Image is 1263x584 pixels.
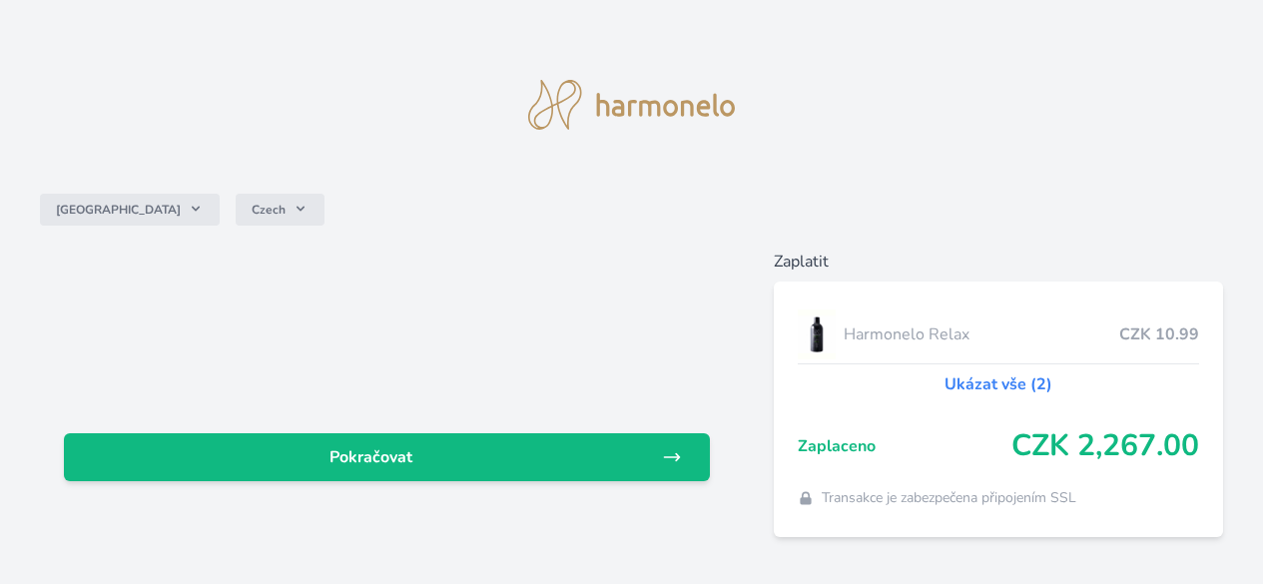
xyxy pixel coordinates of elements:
a: Ukázat vše (2) [945,372,1052,396]
a: Pokračovat [64,433,710,481]
span: Czech [252,202,286,218]
span: Zaplaceno [798,434,1011,458]
span: Harmonelo Relax [844,322,1119,346]
span: [GEOGRAPHIC_DATA] [56,202,181,218]
span: CZK 2,267.00 [1011,428,1199,464]
span: Pokračovat [80,445,662,469]
span: CZK 10.99 [1119,322,1199,346]
button: [GEOGRAPHIC_DATA] [40,194,220,226]
h6: Zaplatit [774,250,1223,274]
img: logo.svg [528,80,736,130]
button: Czech [236,194,324,226]
span: Transakce je zabezpečena připojením SSL [822,488,1076,508]
img: CLEAN_RELAX_se_stinem_x-lo.jpg [798,309,836,359]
